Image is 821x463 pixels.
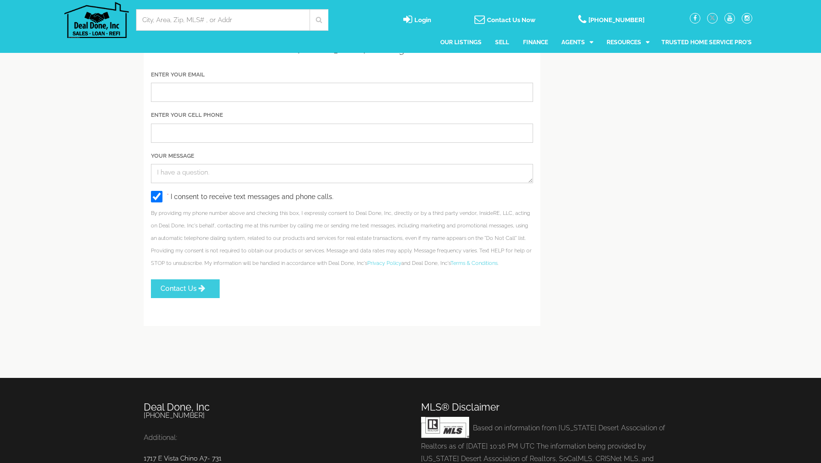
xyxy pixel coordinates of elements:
span: I consent to receive text messages and phone calls. [171,192,334,200]
a: Contact Us Now [474,17,535,25]
span: Login [414,16,431,24]
button: Contact Us [151,279,220,298]
a: Our Listings [440,31,482,54]
label: Enter Your Cell Phone [151,111,223,119]
a: login [403,17,431,25]
a: [PHONE_NUMBER] [144,412,205,419]
a: instagram [742,14,752,22]
a: facebook [690,14,700,22]
input: City, Area, Zip, MLS# , or Addr [142,15,303,25]
label: Enter Your Email [151,71,205,79]
span: [PHONE_NUMBER] [588,16,645,24]
a: Sell [495,31,509,54]
span: Contact Us [161,285,197,292]
img: MLS Logo [421,417,469,438]
a: youtube [724,14,735,22]
a: Resources [607,31,649,54]
h3: Send [PERSON_NAME] a Message [151,36,533,54]
label: Your Message [151,152,194,160]
a: Agents [561,31,593,54]
a: Finance [523,31,548,54]
a: [PHONE_NUMBER] [578,17,645,25]
a: Privacy Policy [367,260,401,266]
img: Deal Done, Inc Logo [64,2,129,38]
a: twitter [707,14,718,22]
a: Terms & Conditions [450,260,498,266]
p: Additional: [144,431,400,444]
h2: MLS® Disclaimer [421,402,677,413]
h2: Deal Done, Inc [144,402,400,413]
p: By providing my phone number above and checking this box, I expressly consent to Deal Done, Inc, ... [151,207,533,270]
span: Contact Us Now [487,16,535,24]
a: Trusted Home Service Pro's [661,31,752,54]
